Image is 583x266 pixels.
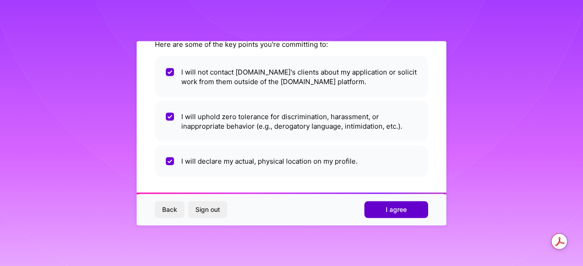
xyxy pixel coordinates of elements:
span: Back [162,205,177,214]
button: I agree [364,201,428,218]
button: Back [155,201,184,218]
span: I agree [386,205,407,214]
li: I will not contact [DOMAIN_NAME]'s clients about my application or solicit work from them outside... [155,56,428,97]
button: Sign out [188,201,227,218]
span: Sign out [195,205,220,214]
li: I will uphold zero tolerance for discrimination, harassment, or inappropriate behavior (e.g., der... [155,100,428,141]
li: I will declare my actual, physical location on my profile. [155,145,428,176]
